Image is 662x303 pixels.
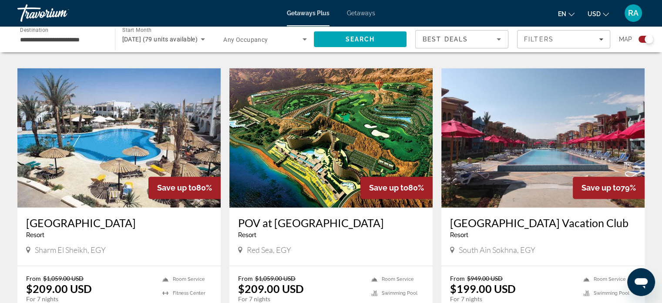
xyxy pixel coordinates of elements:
span: Room Service [382,276,414,282]
div: 80% [360,177,433,199]
img: Dive Inn Resort [17,68,221,208]
span: [DATE] (79 units available) [122,36,198,43]
span: South Ain Sokhna, EGY [459,245,535,255]
span: Map [619,33,632,45]
span: Sharm El Sheikh, EGY [35,245,106,255]
span: Any Occupancy [223,36,268,43]
span: $1,059.00 USD [255,275,296,282]
span: Save up to [581,183,621,192]
div: 79% [573,177,645,199]
p: $209.00 USD [26,282,92,295]
button: Change currency [588,7,609,20]
span: Best Deals [423,36,468,43]
div: 80% [148,177,221,199]
span: Save up to [369,183,408,192]
a: [GEOGRAPHIC_DATA] Vacation Club [450,216,636,229]
span: Destination [20,27,48,33]
p: For 7 nights [450,295,575,303]
span: Fitness Center [173,290,205,296]
span: From [238,275,253,282]
p: $209.00 USD [238,282,304,295]
span: Swimming Pool [594,290,629,296]
img: Porto South Beach Vacation Club [441,68,645,208]
span: Resort [26,232,44,238]
span: Room Service [173,276,205,282]
span: Resort [238,232,256,238]
button: User Menu [622,4,645,22]
span: Save up to [157,183,196,192]
p: For 7 nights [26,295,154,303]
p: $199.00 USD [450,282,516,295]
span: Filters [524,36,554,43]
a: [GEOGRAPHIC_DATA] [26,216,212,229]
a: POV at [GEOGRAPHIC_DATA] [238,216,424,229]
span: From [26,275,41,282]
span: RA [628,9,638,17]
span: en [558,10,566,17]
input: Select destination [20,34,104,45]
span: Room Service [594,276,626,282]
button: Search [314,31,407,47]
button: Change language [558,7,575,20]
span: $949.00 USD [467,275,503,282]
span: Red Sea, EGY [247,245,291,255]
a: Getaways Plus [287,10,329,17]
span: Swimming Pool [382,290,417,296]
span: $1,059.00 USD [43,275,84,282]
button: Filters [517,30,610,48]
a: Getaways [347,10,375,17]
span: From [450,275,465,282]
span: Resort [450,232,468,238]
img: POV at Porto Sokhna [229,68,433,208]
mat-select: Sort by [423,34,501,44]
a: Travorium [17,2,104,24]
iframe: Кнопка запуска окна обмена сообщениями [627,268,655,296]
p: For 7 nights [238,295,363,303]
span: Start Month [122,27,151,33]
span: Search [345,36,375,43]
span: USD [588,10,601,17]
